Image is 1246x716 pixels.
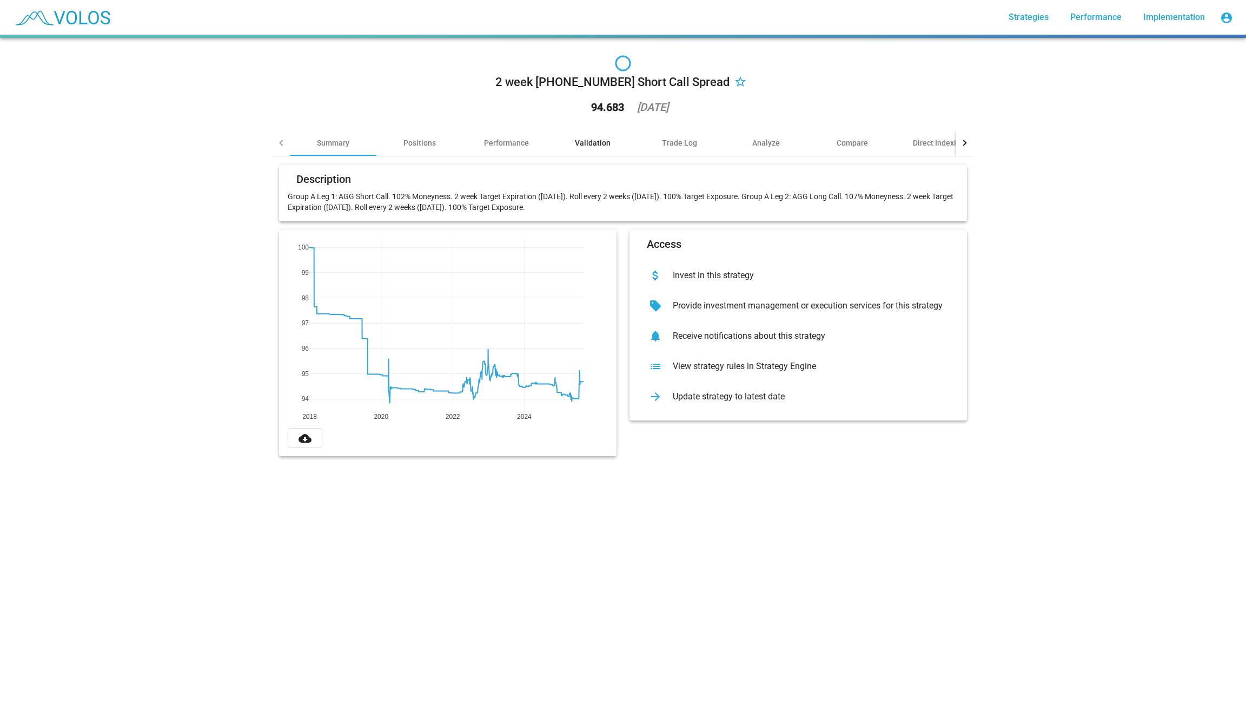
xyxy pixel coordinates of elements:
p: Group A Leg 1: AGG Short Call. 102% Moneyness. 2 week Target Expiration ([DATE]). Roll every 2 we... [288,191,958,213]
a: Strategies [1000,8,1057,27]
button: Receive notifications about this strategy [638,321,958,351]
span: Implementation [1143,12,1205,22]
div: Direct Indexing [913,137,965,148]
div: Compare [837,137,868,148]
a: Performance [1062,8,1130,27]
mat-card-title: Access [647,239,681,249]
div: [DATE] [637,102,668,113]
div: Positions [403,137,436,148]
button: Invest in this strategy [638,260,958,291]
mat-icon: attach_money [647,267,664,284]
div: Update strategy to latest date [664,391,950,402]
mat-card-title: Description [296,174,351,185]
mat-icon: arrow_forward [647,388,664,405]
mat-icon: star_border [734,76,747,89]
img: blue_transparent.png [9,4,116,31]
button: View strategy rules in Strategy Engine [638,351,958,382]
div: Summary [317,137,349,148]
div: Analyze [752,137,780,148]
summary: DescriptionGroup A Leg 1: AGG Short Call. 102% Moneyness. 2 week Target Expiration ([DATE]). Roll... [273,156,973,465]
div: 2 week [PHONE_NUMBER] Short Call Spread [495,74,730,91]
button: Update strategy to latest date [638,382,958,412]
span: Performance [1070,12,1122,22]
button: Provide investment management or execution services for this strategy [638,291,958,321]
mat-icon: account_circle [1220,11,1233,24]
a: Implementation [1135,8,1214,27]
mat-icon: notifications [647,327,664,345]
mat-icon: cloud_download [299,432,311,445]
div: Provide investment management or execution services for this strategy [664,300,950,311]
mat-icon: list [647,358,664,375]
span: Strategies [1009,12,1049,22]
div: 94.683 [591,102,624,113]
div: Performance [484,137,529,148]
div: Validation [575,137,611,148]
div: Trade Log [662,137,697,148]
div: Receive notifications about this strategy [664,331,950,341]
div: Invest in this strategy [664,270,950,281]
mat-icon: sell [647,297,664,314]
div: View strategy rules in Strategy Engine [664,361,950,372]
